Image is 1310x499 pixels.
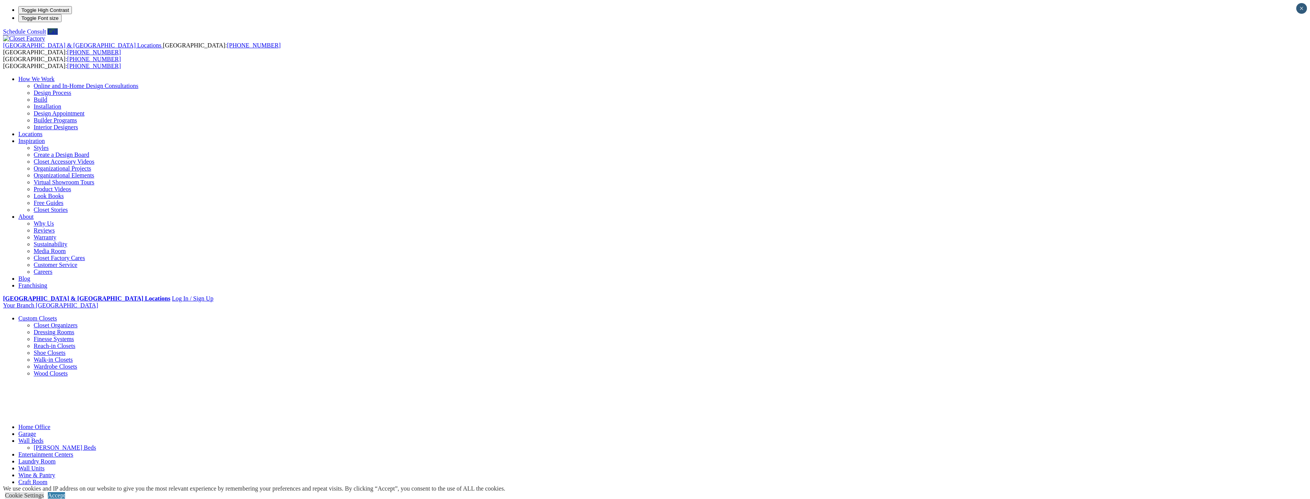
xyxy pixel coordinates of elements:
[34,172,94,179] a: Organizational Elements
[3,302,34,309] span: Your Branch
[18,437,44,444] a: Wall Beds
[1296,3,1307,14] button: Close
[48,492,65,499] a: Accept
[34,124,78,130] a: Interior Designers
[67,63,121,69] a: [PHONE_NUMBER]
[34,186,71,192] a: Product Videos
[34,268,52,275] a: Careers
[67,49,121,55] a: [PHONE_NUMBER]
[34,89,71,96] a: Design Process
[34,103,61,110] a: Installation
[18,458,55,465] a: Laundry Room
[18,275,30,282] a: Blog
[18,472,55,478] a: Wine & Pantry
[34,241,67,247] a: Sustainability
[47,28,58,35] a: Call
[34,336,74,342] a: Finesse Systems
[34,117,77,124] a: Builder Programs
[34,145,49,151] a: Styles
[34,444,96,451] a: [PERSON_NAME] Beds
[18,131,42,137] a: Locations
[34,255,85,261] a: Closet Factory Cares
[34,349,65,356] a: Shoe Closets
[34,165,91,172] a: Organizational Projects
[67,56,121,62] a: [PHONE_NUMBER]
[34,179,94,185] a: Virtual Showroom Tours
[18,451,73,458] a: Entertainment Centers
[172,295,213,302] a: Log In / Sign Up
[34,343,75,349] a: Reach-in Closets
[3,28,46,35] a: Schedule Consult
[3,485,505,492] div: We use cookies and IP address on our website to give you the most relevant experience by remember...
[3,42,161,49] span: [GEOGRAPHIC_DATA] & [GEOGRAPHIC_DATA] Locations
[34,248,66,254] a: Media Room
[34,110,85,117] a: Design Appointment
[18,14,62,22] button: Toggle Font size
[18,6,72,14] button: Toggle High Contrast
[34,220,54,227] a: Why Us
[3,56,121,69] span: [GEOGRAPHIC_DATA]: [GEOGRAPHIC_DATA]:
[18,431,36,437] a: Garage
[3,42,281,55] span: [GEOGRAPHIC_DATA]: [GEOGRAPHIC_DATA]:
[34,356,73,363] a: Walk-in Closets
[18,138,45,144] a: Inspiration
[18,479,47,485] a: Craft Room
[18,282,47,289] a: Franchising
[18,213,34,220] a: About
[34,227,55,234] a: Reviews
[3,42,163,49] a: [GEOGRAPHIC_DATA] & [GEOGRAPHIC_DATA] Locations
[34,158,94,165] a: Closet Accessory Videos
[34,370,68,377] a: Wood Closets
[18,465,44,471] a: Wall Units
[34,200,63,206] a: Free Guides
[21,7,69,13] span: Toggle High Contrast
[3,295,170,302] a: [GEOGRAPHIC_DATA] & [GEOGRAPHIC_DATA] Locations
[34,206,68,213] a: Closet Stories
[36,302,98,309] span: [GEOGRAPHIC_DATA]
[34,329,74,335] a: Dressing Rooms
[34,322,78,328] a: Closet Organizers
[34,262,77,268] a: Customer Service
[34,151,89,158] a: Create a Design Board
[18,76,55,82] a: How We Work
[18,424,50,430] a: Home Office
[227,42,280,49] a: [PHONE_NUMBER]
[34,363,77,370] a: Wardrobe Closets
[18,315,57,322] a: Custom Closets
[34,83,138,89] a: Online and In-Home Design Consultations
[21,15,59,21] span: Toggle Font size
[5,492,44,499] a: Cookie Settings
[34,96,47,103] a: Build
[3,302,98,309] a: Your Branch [GEOGRAPHIC_DATA]
[34,234,56,241] a: Warranty
[3,35,45,42] img: Closet Factory
[34,193,64,199] a: Look Books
